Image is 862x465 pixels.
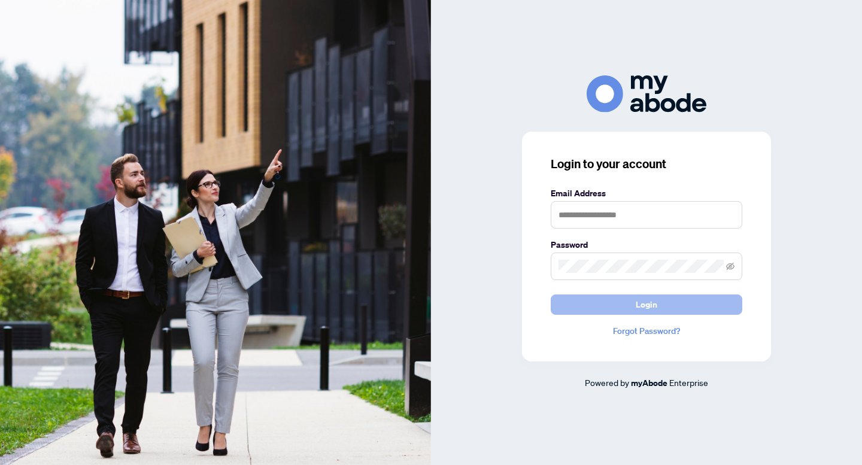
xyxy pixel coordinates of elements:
[726,262,734,271] span: eye-invisible
[669,377,708,388] span: Enterprise
[636,295,657,314] span: Login
[631,376,667,390] a: myAbode
[551,187,742,200] label: Email Address
[551,156,742,172] h3: Login to your account
[551,238,742,251] label: Password
[587,75,706,112] img: ma-logo
[551,324,742,338] a: Forgot Password?
[551,294,742,315] button: Login
[585,377,629,388] span: Powered by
